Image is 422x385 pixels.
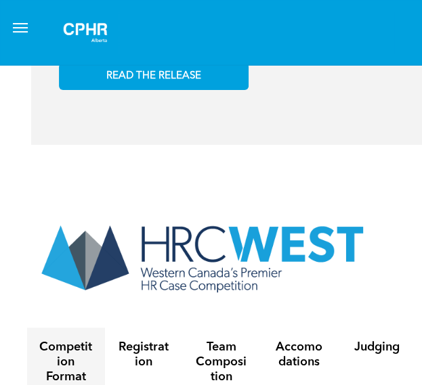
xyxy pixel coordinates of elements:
[272,340,326,369] h4: Accomodations
[7,14,34,41] button: menu
[106,70,201,83] span: READ THE RELEASE
[117,340,171,369] h4: Registration
[51,11,119,54] img: A white background with a few lines on it
[27,211,376,302] img: The logo for hrc west western canada 's premier hr case competition
[194,340,248,384] h4: Team Composition
[59,63,249,90] a: READ THE RELEASE
[350,340,404,355] h4: Judging
[39,340,93,384] h4: Competition Format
